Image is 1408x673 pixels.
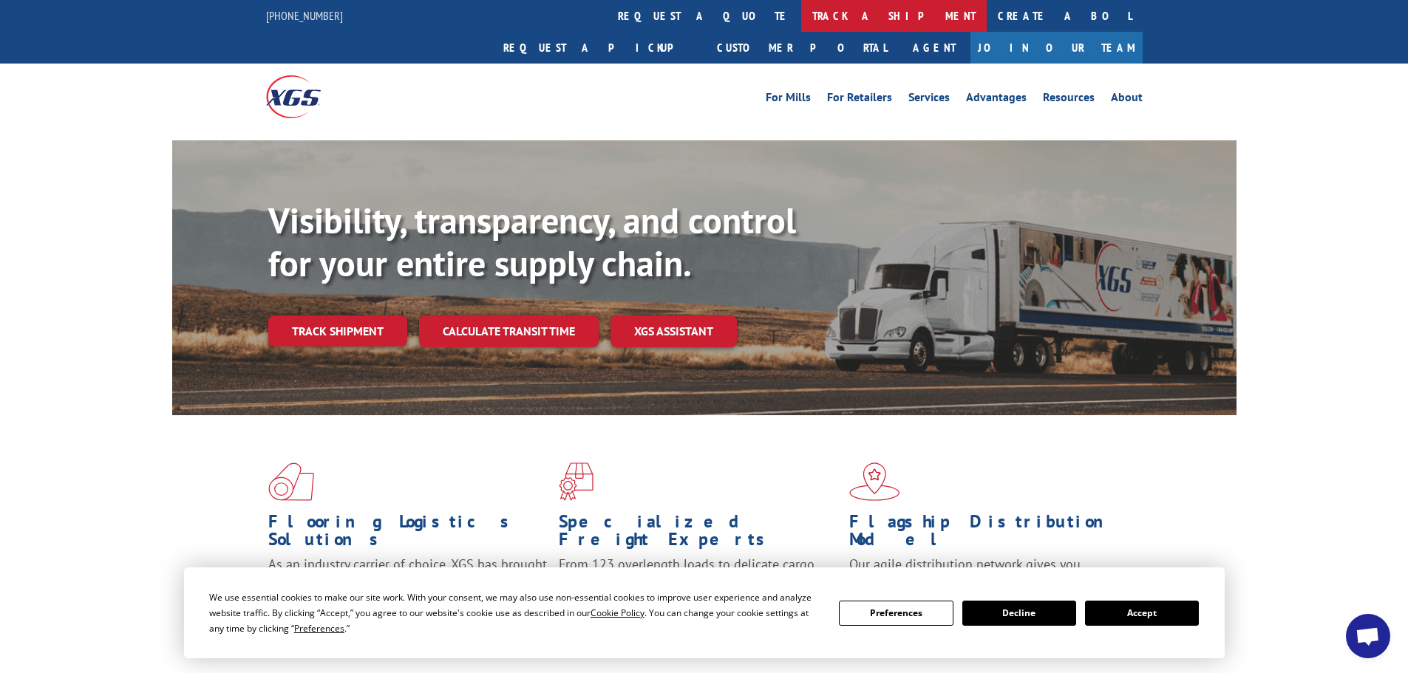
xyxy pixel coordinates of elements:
[827,92,892,108] a: For Retailers
[419,315,599,347] a: Calculate transit time
[184,567,1225,658] div: Cookie Consent Prompt
[1346,614,1390,658] a: Open chat
[268,197,796,286] b: Visibility, transparency, and control for your entire supply chain.
[839,601,953,626] button: Preferences
[908,92,950,108] a: Services
[268,513,548,556] h1: Flooring Logistics Solutions
[559,556,838,621] p: From 123 overlength loads to delicate cargo, our experienced staff knows the best way to move you...
[849,556,1121,590] span: Our agile distribution network gives you nationwide inventory management on demand.
[268,556,547,608] span: As an industry carrier of choice, XGS has brought innovation and dedication to flooring logistics...
[591,607,645,619] span: Cookie Policy
[1043,92,1095,108] a: Resources
[268,462,314,501] img: xgs-icon-total-supply-chain-intelligence-red
[294,622,344,635] span: Preferences
[962,601,1076,626] button: Decline
[970,32,1143,64] a: Join Our Team
[268,315,407,346] a: Track shipment
[706,32,898,64] a: Customer Portal
[849,513,1129,556] h1: Flagship Distribution Model
[266,8,343,23] a: [PHONE_NUMBER]
[898,32,970,64] a: Agent
[966,92,1027,108] a: Advantages
[611,315,737,347] a: XGS ASSISTANT
[559,462,594,501] img: xgs-icon-focused-on-flooring-red
[766,92,811,108] a: For Mills
[1085,601,1199,626] button: Accept
[492,32,706,64] a: Request a pickup
[559,513,838,556] h1: Specialized Freight Experts
[1111,92,1143,108] a: About
[849,462,900,501] img: xgs-icon-flagship-distribution-model-red
[209,590,821,636] div: We use essential cookies to make our site work. With your consent, we may also use non-essential ...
